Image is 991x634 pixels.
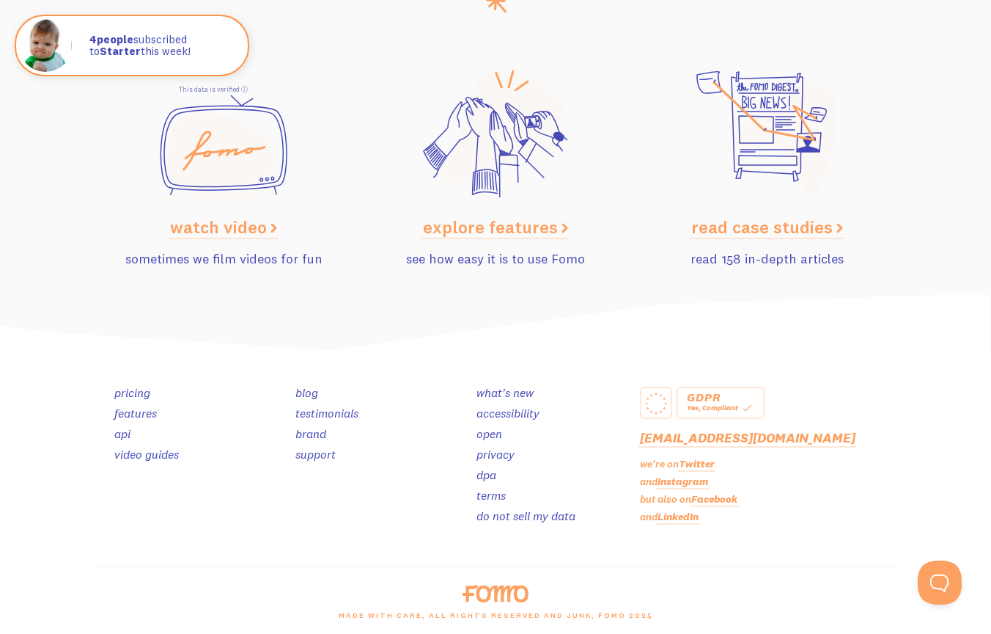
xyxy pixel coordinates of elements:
a: brand [295,426,326,441]
a: explore features [423,216,568,238]
a: blog [295,385,318,400]
p: see how easy it is to use Fomo [369,249,623,269]
a: watch video [170,216,277,238]
a: Twitter [679,457,715,470]
p: we're on [640,456,894,472]
p: read 158 in-depth articles [640,249,894,269]
a: pricing [114,385,150,400]
a: api [114,426,130,441]
a: This data is verified ⓘ [179,85,248,93]
p: and [640,509,894,525]
a: testimonials [295,406,358,420]
a: dpa [476,467,496,482]
a: features [114,406,157,420]
a: open [476,426,502,441]
a: do not sell my data [476,509,575,523]
a: support [295,447,336,462]
a: read case studies [691,216,843,238]
a: Instagram [657,475,709,488]
strong: Starter [100,44,141,58]
a: LinkedIn [657,510,699,523]
p: but also on [640,492,894,507]
img: fomo-logo-orange-8ab935bcb42dfda78e33409a85f7af36b90c658097e6bb5368b87284a318b3da.svg [463,585,528,602]
img: Fomo [19,19,72,72]
strong: people [89,32,133,46]
a: what's new [476,385,534,400]
a: privacy [476,447,515,462]
p: sometimes we film videos for fun [97,249,351,269]
a: accessibility [476,406,539,420]
div: Yes, Compliant [687,401,754,415]
a: GDPR Yes, Compliant [677,387,765,419]
a: Facebook [691,492,737,506]
p: and [640,474,894,489]
div: GDPR [687,393,754,401]
a: terms [476,488,506,503]
iframe: Help Scout Beacon - Open [918,561,962,605]
a: video guides [114,447,179,462]
span: 4 [89,34,97,46]
p: subscribed to this week! [89,34,233,58]
a: [EMAIL_ADDRESS][DOMAIN_NAME] [640,429,855,446]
